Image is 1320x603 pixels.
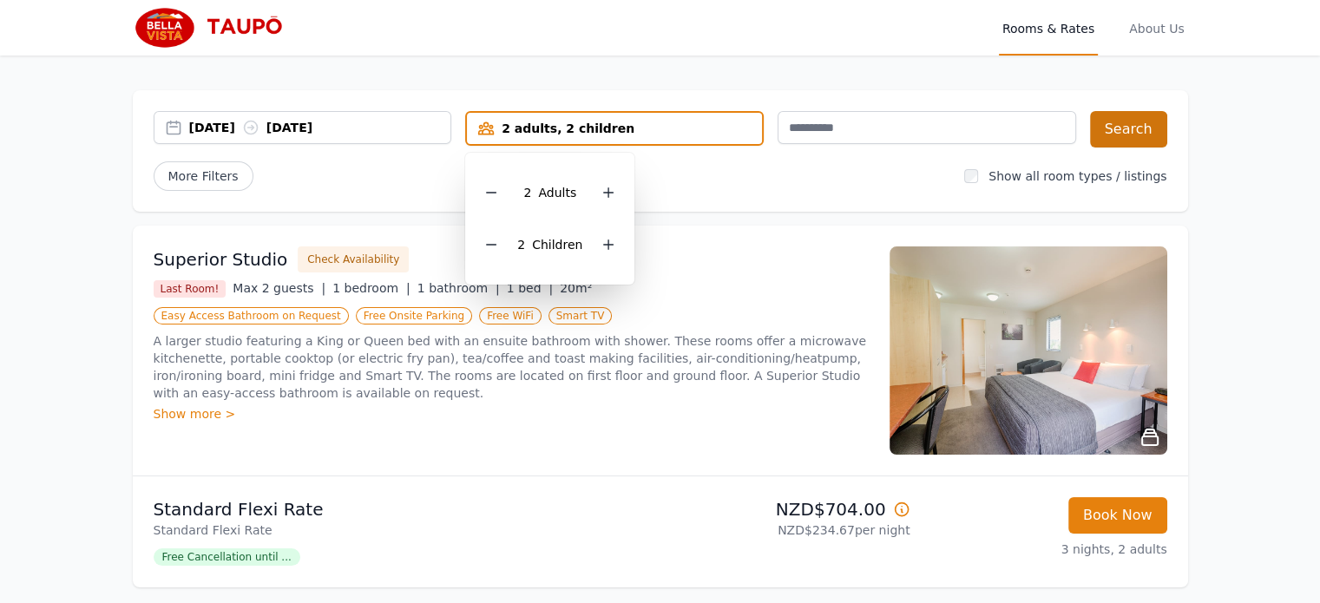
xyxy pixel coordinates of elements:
[154,497,653,521] p: Standard Flexi Rate
[154,307,349,324] span: Easy Access Bathroom on Request
[517,238,525,252] span: 2
[560,281,592,295] span: 20m²
[1090,111,1167,147] button: Search
[233,281,325,295] span: Max 2 guests |
[538,186,576,200] span: Adult s
[507,281,553,295] span: 1 bed |
[467,120,762,137] div: 2 adults, 2 children
[332,281,410,295] span: 1 bedroom |
[548,307,613,324] span: Smart TV
[154,247,288,272] h3: Superior Studio
[523,186,531,200] span: 2
[154,548,300,566] span: Free Cancellation until ...
[154,280,227,298] span: Last Room!
[133,7,300,49] img: Bella Vista Taupo
[298,246,409,272] button: Check Availability
[154,161,253,191] span: More Filters
[532,238,582,252] span: Child ren
[189,119,451,136] div: [DATE] [DATE]
[924,541,1167,558] p: 3 nights, 2 adults
[988,169,1166,183] label: Show all room types / listings
[417,281,500,295] span: 1 bathroom |
[356,307,472,324] span: Free Onsite Parking
[154,521,653,539] p: Standard Flexi Rate
[667,497,910,521] p: NZD$704.00
[1068,497,1167,534] button: Book Now
[667,521,910,539] p: NZD$234.67 per night
[154,332,869,402] p: A larger studio featuring a King or Queen bed with an ensuite bathroom with shower. These rooms o...
[479,307,542,324] span: Free WiFi
[154,405,869,423] div: Show more >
